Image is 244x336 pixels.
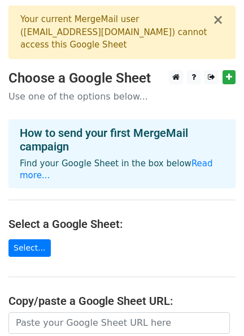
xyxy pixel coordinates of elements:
h4: Copy/paste a Google Sheet URL: [8,294,236,308]
button: × [212,13,224,27]
h3: Choose a Google Sheet [8,70,236,87]
h4: Select a Google Sheet: [8,217,236,231]
a: Select... [8,239,51,257]
div: Your current MergeMail user ( [EMAIL_ADDRESS][DOMAIN_NAME] ) cannot access this Google Sheet [20,13,212,51]
h4: How to send your first MergeMail campaign [20,126,224,153]
p: Find your Google Sheet in the box below [20,158,224,182]
p: Use one of the options below... [8,91,236,102]
input: Paste your Google Sheet URL here [8,312,230,334]
a: Read more... [20,158,213,180]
